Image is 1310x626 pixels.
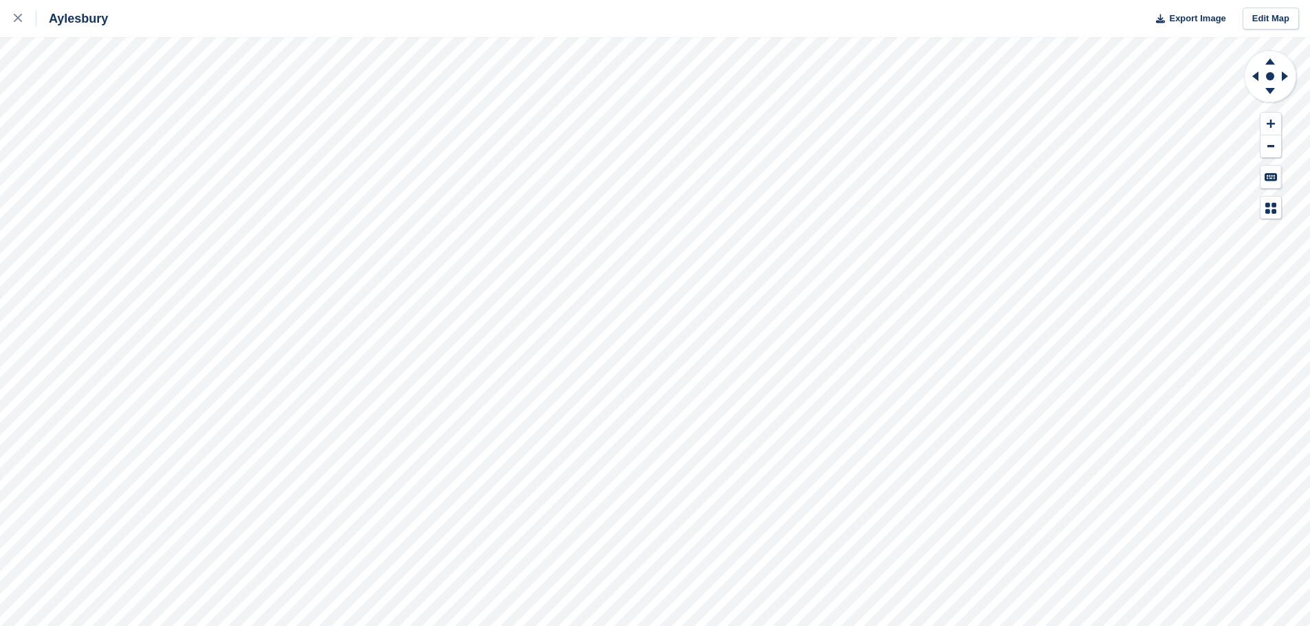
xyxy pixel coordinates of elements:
button: Map Legend [1260,197,1281,219]
div: Aylesbury [36,10,108,27]
button: Keyboard Shortcuts [1260,166,1281,188]
button: Zoom Out [1260,135,1281,158]
a: Edit Map [1243,8,1299,30]
button: Zoom In [1260,113,1281,135]
button: Export Image [1148,8,1226,30]
span: Export Image [1169,12,1225,25]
